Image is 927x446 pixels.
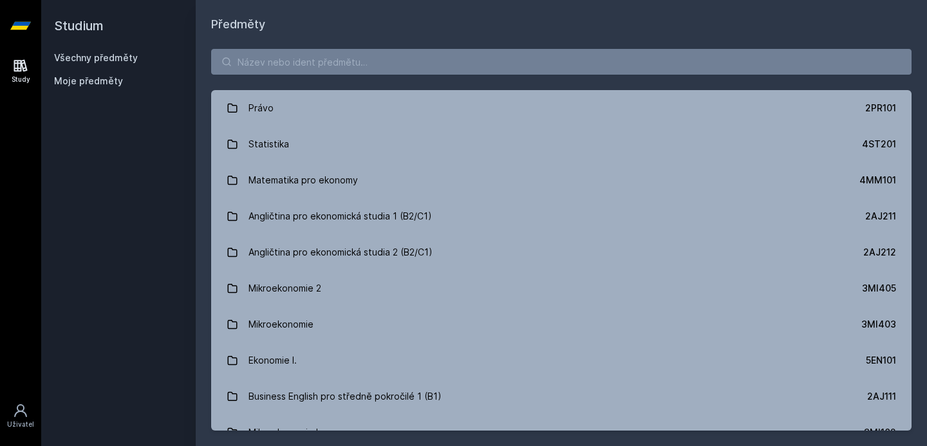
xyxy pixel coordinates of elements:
[211,162,912,198] a: Matematika pro ekonomy 4MM101
[248,239,433,265] div: Angličtina pro ekonomická studia 2 (B2/C1)
[867,390,896,403] div: 2AJ111
[248,275,321,301] div: Mikroekonomie 2
[248,348,297,373] div: Ekonomie I.
[865,210,896,223] div: 2AJ211
[248,384,442,409] div: Business English pro středně pokročilé 1 (B1)
[861,318,896,331] div: 3MI403
[211,90,912,126] a: Právo 2PR101
[866,354,896,367] div: 5EN101
[3,51,39,91] a: Study
[859,174,896,187] div: 4MM101
[862,282,896,295] div: 3MI405
[211,49,912,75] input: Název nebo ident předmětu…
[864,426,896,439] div: 3MI102
[248,95,274,121] div: Právo
[211,15,912,33] h1: Předměty
[211,306,912,342] a: Mikroekonomie 3MI403
[211,126,912,162] a: Statistika 4ST201
[3,396,39,436] a: Uživatel
[248,203,432,229] div: Angličtina pro ekonomická studia 1 (B2/C1)
[862,138,896,151] div: 4ST201
[7,420,34,429] div: Uživatel
[54,75,123,88] span: Moje předměty
[248,131,289,157] div: Statistika
[248,420,318,445] div: Mikroekonomie I
[211,378,912,414] a: Business English pro středně pokročilé 1 (B1) 2AJ111
[211,342,912,378] a: Ekonomie I. 5EN101
[865,102,896,115] div: 2PR101
[211,270,912,306] a: Mikroekonomie 2 3MI405
[12,75,30,84] div: Study
[211,234,912,270] a: Angličtina pro ekonomická studia 2 (B2/C1) 2AJ212
[863,246,896,259] div: 2AJ212
[248,311,314,337] div: Mikroekonomie
[211,198,912,234] a: Angličtina pro ekonomická studia 1 (B2/C1) 2AJ211
[54,52,138,63] a: Všechny předměty
[248,167,358,193] div: Matematika pro ekonomy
